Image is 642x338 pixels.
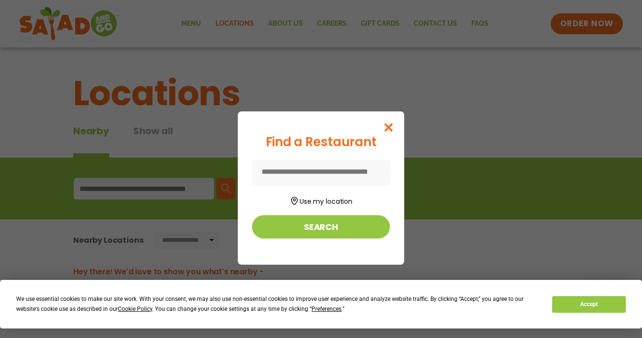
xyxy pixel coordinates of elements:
button: Search [252,215,390,239]
button: Use my location [252,194,390,207]
div: Find a Restaurant [252,133,390,151]
button: Accept [552,296,625,313]
span: Preferences [311,306,341,312]
button: Close modal [373,111,404,143]
div: We use essential cookies to make our site work. With your consent, we may also use non-essential ... [16,294,541,314]
span: Cookie Policy [118,306,152,312]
